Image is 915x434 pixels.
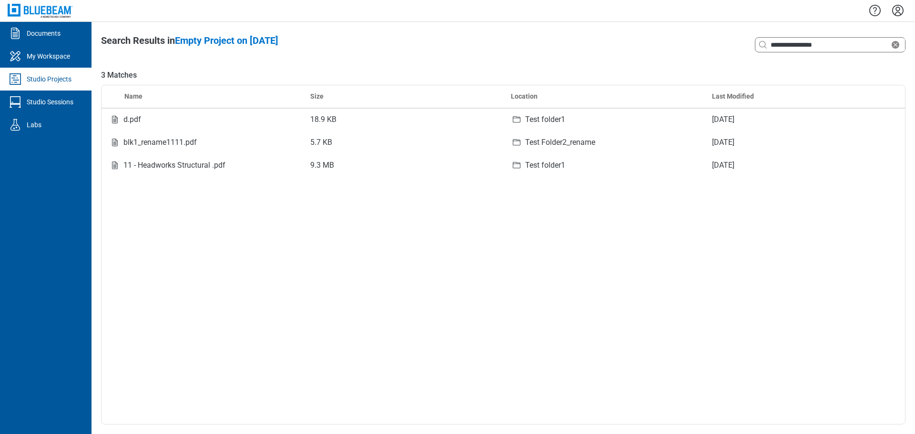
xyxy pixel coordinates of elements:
svg: folder-icon [511,160,522,171]
div: My Workspace [27,51,70,61]
div: Clear search [755,37,905,52]
svg: Labs [8,117,23,132]
svg: folder-icon [511,114,522,125]
svg: folder-icon [511,137,522,148]
div: blk1_rename1111.pdf [123,137,197,148]
div: d.pdf [123,114,141,125]
svg: Studio Sessions [8,94,23,110]
div: Test folder1 [525,114,697,125]
img: Bluebeam, Inc. [8,4,72,18]
span: Empty Project on [DATE] [175,35,278,46]
svg: File-icon [109,160,121,171]
svg: File-icon [109,114,121,125]
div: Studio Projects [27,74,71,84]
svg: File-icon [109,137,121,148]
div: Studio Sessions [27,97,73,107]
td: [DATE] [704,108,905,131]
svg: My Workspace [8,49,23,64]
div: Documents [27,29,61,38]
svg: Documents [8,26,23,41]
div: Labs [27,120,41,130]
td: 5.7 KB [303,131,504,154]
div: Search Results in [101,34,278,47]
svg: Studio Projects [8,71,23,87]
div: Test Folder2_rename [525,137,697,148]
td: 9.3 MB [303,154,504,177]
span: 3 Matches [101,70,905,81]
td: [DATE] [704,154,905,177]
div: Test folder1 [525,160,697,171]
td: 18.9 KB [303,108,504,131]
table: bb-data-table [102,85,905,177]
td: [DATE] [704,131,905,154]
button: Settings [890,2,905,19]
div: Clear search [890,39,905,50]
div: 11 - Headworks Structural .pdf [123,160,225,171]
